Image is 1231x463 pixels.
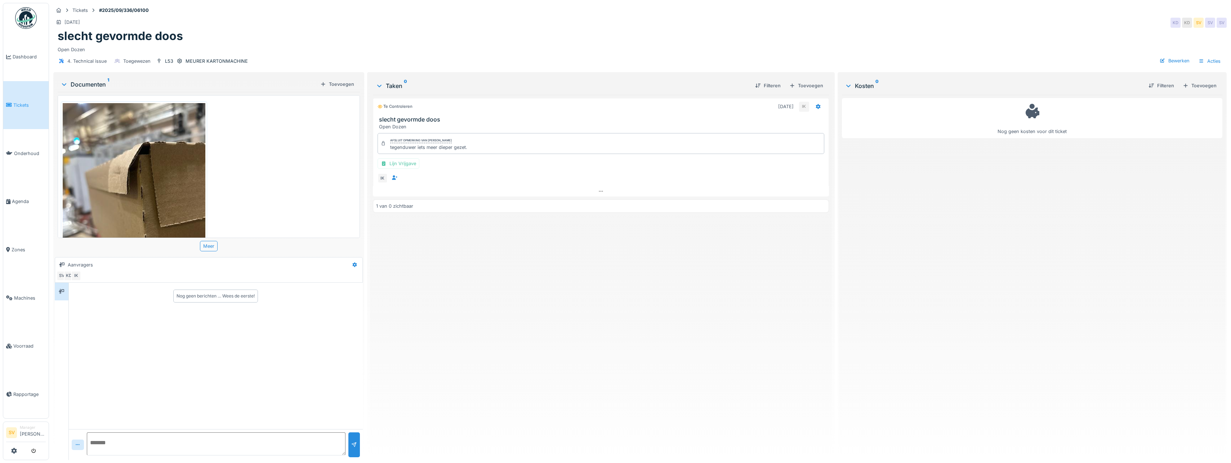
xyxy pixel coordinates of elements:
[13,391,46,398] span: Rapportage
[390,138,452,143] div: Afsluit opmerking van [PERSON_NAME]
[317,79,357,89] div: Toevoegen
[165,58,173,65] div: L53
[20,425,46,440] li: [PERSON_NAME]
[376,203,413,210] div: 1 van 0 zichtbaar
[72,7,88,14] div: Tickets
[786,81,826,91] div: Toevoegen
[13,343,46,349] span: Voorraad
[67,58,107,65] div: 4. Technical issue
[3,274,49,322] a: Machines
[64,19,80,26] div: [DATE]
[799,102,809,112] div: IK
[752,81,784,91] div: Filteren
[63,103,205,294] img: d0koqkmoelp4l7ztexq1229717s6
[12,246,46,253] span: Zones
[778,103,794,110] div: [DATE]
[123,58,151,65] div: Toegewezen
[15,7,37,29] img: Badge_color-CXgf-gQk.svg
[404,81,407,90] sup: 0
[13,102,46,109] span: Tickets
[875,81,879,90] sup: 0
[3,33,49,81] a: Dashboard
[96,7,152,14] strong: #2025/09/336/06100
[64,271,74,281] div: KD
[379,116,826,123] h3: slecht gevormde doos
[61,80,317,89] div: Documenten
[1205,18,1215,28] div: SV
[14,295,46,301] span: Machines
[6,425,46,442] a: SV Manager[PERSON_NAME]
[390,144,467,151] div: tegenduwer iets meer dieper gezet.
[12,198,46,205] span: Agenda
[1157,56,1192,66] div: Bewerken
[3,177,49,226] a: Agenda
[378,158,419,169] div: Lijn Vrijgave
[1146,81,1177,91] div: Filteren
[14,150,46,157] span: Onderhoud
[58,43,1222,53] div: Open Dozen
[3,322,49,370] a: Voorraad
[3,129,49,177] a: Onderhoud
[378,103,412,110] div: Te controleren
[186,58,248,65] div: MEURER KARTONMACHINE
[1194,18,1204,28] div: SV
[845,81,1143,90] div: Kosten
[3,370,49,419] a: Rapportage
[58,29,183,43] h1: slecht gevormde doos
[379,123,826,130] div: Open Dozen
[378,173,388,183] div: IK
[107,80,109,89] sup: 1
[1170,18,1181,28] div: KD
[1180,81,1219,91] div: Toevoegen
[57,271,67,281] div: SV
[847,101,1218,135] div: Nog geen kosten voor dit ticket
[1182,18,1192,28] div: KD
[71,271,81,281] div: IK
[6,427,17,438] li: SV
[68,261,93,268] div: Aanvragers
[20,425,46,430] div: Manager
[1195,56,1224,66] div: Acties
[1217,18,1227,28] div: SV
[3,81,49,129] a: Tickets
[376,81,749,90] div: Taken
[200,241,218,251] div: Meer
[3,226,49,274] a: Zones
[13,53,46,60] span: Dashboard
[177,293,255,299] div: Nog geen berichten … Wees de eerste!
